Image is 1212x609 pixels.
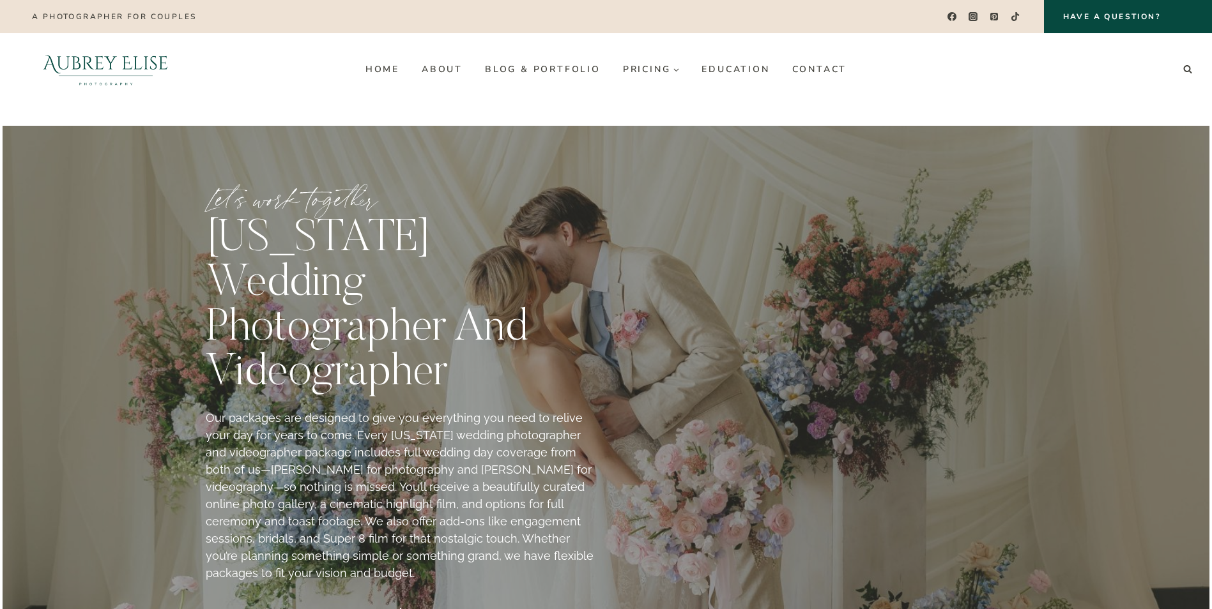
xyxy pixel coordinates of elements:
[985,8,1004,26] a: Pinterest
[1179,61,1197,79] button: View Search Form
[410,59,473,79] a: About
[964,8,983,26] a: Instagram
[206,218,595,396] h1: [US_STATE] wedding Photographer and Videographer
[781,59,858,79] a: Contact
[15,33,196,105] img: Aubrey Elise Photography
[1006,8,1025,26] a: TikTok
[32,12,196,21] p: A photographer for couples
[473,59,611,79] a: Blog & Portfolio
[623,64,680,74] span: Pricing
[611,59,691,79] a: Pricing
[206,186,595,211] p: Let’s work together
[942,8,961,26] a: Facebook
[206,409,595,582] p: Our packages are designed to give you everything you need to relive your day for years to come. E...
[354,59,857,79] nav: Primary
[354,59,410,79] a: Home
[691,59,781,79] a: Education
